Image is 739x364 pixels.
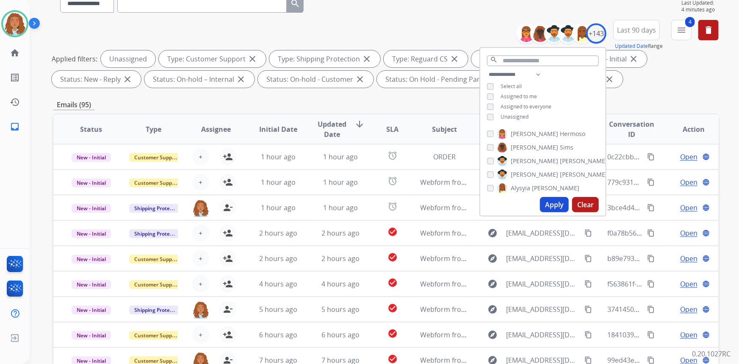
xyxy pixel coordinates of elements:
[507,279,580,289] span: [EMAIL_ADDRESS][DOMAIN_NAME]
[269,50,380,67] div: Type: Shipping Protection
[607,178,734,187] span: 779c931e-d652-4afe-965f-14349009e23e
[3,12,27,36] img: avatar
[613,20,660,40] button: Last 90 days
[129,255,184,264] span: Customer Support
[702,229,710,237] mat-icon: language
[223,253,233,264] mat-icon: person_add
[607,330,736,339] span: 1841039a-dc8a-4589-ac92-b1ea1cd4feb5
[584,331,592,339] mat-icon: content_copy
[377,71,506,88] div: Status: On Hold - Pending Parts
[702,178,710,186] mat-icon: language
[192,174,209,191] button: +
[144,71,255,88] div: Status: On-hold – Internal
[604,74,614,84] mat-icon: close
[323,203,358,212] span: 1 hour ago
[387,150,398,161] mat-icon: alarm
[259,279,297,289] span: 4 hours ago
[10,48,20,58] mat-icon: home
[680,177,697,187] span: Open
[421,178,612,187] span: Webform from [EMAIL_ADDRESS][DOMAIN_NAME] on [DATE]
[199,228,202,238] span: +
[192,275,209,292] button: +
[607,119,656,139] span: Conversation ID
[647,153,655,161] mat-icon: content_copy
[490,56,498,64] mat-icon: search
[72,229,111,238] span: New - Initial
[647,204,655,211] mat-icon: content_copy
[511,130,558,138] span: [PERSON_NAME]
[72,255,111,264] span: New - Initial
[607,279,732,289] span: f563861f-e0af-455b-a05c-66517ca04aea
[258,71,374,88] div: Status: On-hold - Customer
[584,306,592,313] mat-icon: content_copy
[72,331,111,340] span: New - Initial
[507,253,580,264] span: [EMAIL_ADDRESS][DOMAIN_NAME]
[615,42,663,50] span: Range
[488,330,498,340] mat-icon: explore
[316,119,348,139] span: Updated Date
[421,203,612,212] span: Webform from [EMAIL_ADDRESS][DOMAIN_NAME] on [DATE]
[199,177,202,187] span: +
[223,304,233,314] mat-icon: person_remove
[101,50,155,67] div: Unassigned
[129,306,187,314] span: Shipping Protection
[259,330,297,339] span: 6 hours ago
[223,228,233,238] mat-icon: person_add
[680,203,697,213] span: Open
[129,204,187,213] span: Shipping Protection
[511,143,558,152] span: [PERSON_NAME]
[560,170,607,179] span: [PERSON_NAME]
[129,178,184,187] span: Customer Support
[384,50,468,67] div: Type: Reguard CS
[192,225,209,242] button: +
[432,124,457,134] span: Subject
[259,124,297,134] span: Initial Date
[702,331,710,339] mat-icon: language
[628,54,639,64] mat-icon: close
[259,228,297,238] span: 2 hours ago
[560,157,607,165] span: [PERSON_NAME]
[192,148,209,165] button: +
[323,178,358,187] span: 1 hour ago
[680,253,697,264] span: Open
[488,279,498,289] mat-icon: explore
[421,228,612,238] span: Webform from [EMAIL_ADDRESS][DOMAIN_NAME] on [DATE]
[10,122,20,132] mat-icon: inbox
[647,306,655,313] mat-icon: content_copy
[387,176,398,186] mat-icon: alarm
[617,28,656,32] span: Last 90 days
[702,280,710,288] mat-icon: language
[236,74,246,84] mat-icon: close
[10,97,20,107] mat-icon: history
[387,328,398,339] mat-icon: check_circle
[501,93,537,100] span: Assigned to me
[129,153,184,162] span: Customer Support
[421,254,612,263] span: Webform from [EMAIL_ADDRESS][DOMAIN_NAME] on [DATE]
[247,54,257,64] mat-icon: close
[146,124,161,134] span: Type
[702,306,710,313] mat-icon: language
[192,301,209,319] img: agent-avatar
[702,204,710,211] mat-icon: language
[387,354,398,364] mat-icon: check_circle
[386,124,399,134] span: SLA
[647,331,655,339] mat-icon: content_copy
[586,23,606,44] div: +143
[362,54,372,64] mat-icon: close
[192,250,209,267] button: +
[321,228,360,238] span: 2 hours ago
[680,330,697,340] span: Open
[671,20,692,40] button: 4
[584,280,592,288] mat-icon: content_copy
[572,197,599,212] button: Clear
[703,25,714,35] mat-icon: delete
[647,280,655,288] mat-icon: content_copy
[532,184,579,192] span: [PERSON_NAME]
[129,280,184,289] span: Customer Support
[199,152,202,162] span: +
[223,330,233,340] mat-icon: person_add
[259,254,297,263] span: 2 hours ago
[607,152,730,161] span: 0c22cbba-ff70-44c9-8c9a-19bcfe8bfccc
[702,255,710,262] mat-icon: language
[129,229,187,238] span: Shipping Protection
